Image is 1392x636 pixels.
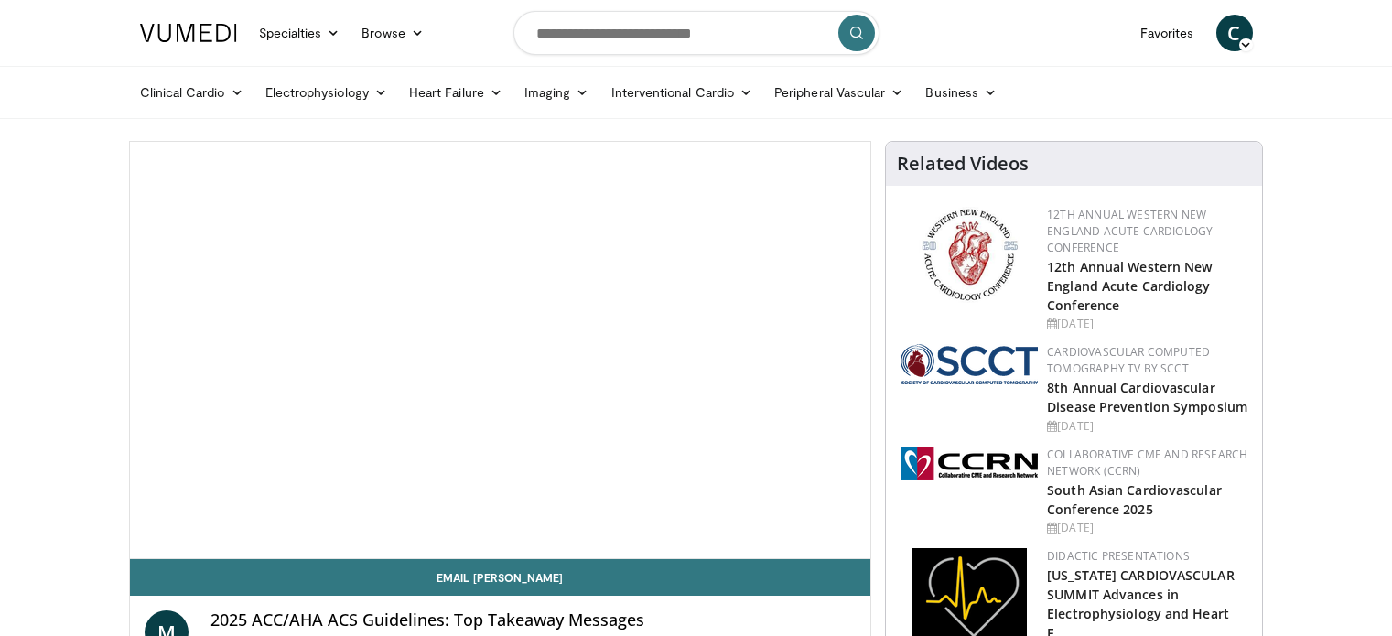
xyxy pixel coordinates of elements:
[351,15,435,51] a: Browse
[1047,447,1247,479] a: Collaborative CME and Research Network (CCRN)
[901,447,1038,480] img: a04ee3ba-8487-4636-b0fb-5e8d268f3737.png.150x105_q85_autocrop_double_scale_upscale_version-0.2.png
[513,74,600,111] a: Imaging
[1047,258,1212,314] a: 12th Annual Western New England Acute Cardiology Conference
[140,24,237,42] img: VuMedi Logo
[600,74,764,111] a: Interventional Cardio
[914,74,1008,111] a: Business
[1047,418,1247,435] div: [DATE]
[763,74,914,111] a: Peripheral Vascular
[919,207,1020,303] img: 0954f259-7907-4053-a817-32a96463ecc8.png.150x105_q85_autocrop_double_scale_upscale_version-0.2.png
[1047,207,1213,255] a: 12th Annual Western New England Acute Cardiology Conference
[398,74,513,111] a: Heart Failure
[1047,520,1247,536] div: [DATE]
[1216,15,1253,51] a: C
[897,153,1029,175] h4: Related Videos
[1047,379,1247,415] a: 8th Annual Cardiovascular Disease Prevention Symposium
[901,344,1038,384] img: 51a70120-4f25-49cc-93a4-67582377e75f.png.150x105_q85_autocrop_double_scale_upscale_version-0.2.png
[130,142,871,559] video-js: Video Player
[248,15,351,51] a: Specialties
[130,559,871,596] a: Email [PERSON_NAME]
[1047,316,1247,332] div: [DATE]
[210,610,857,631] h4: 2025 ACC/AHA ACS Guidelines: Top Takeaway Messages
[1129,15,1205,51] a: Favorites
[1047,344,1210,376] a: Cardiovascular Computed Tomography TV by SCCT
[129,74,254,111] a: Clinical Cardio
[1047,548,1247,565] div: Didactic Presentations
[1047,481,1222,518] a: South Asian Cardiovascular Conference 2025
[254,74,398,111] a: Electrophysiology
[513,11,879,55] input: Search topics, interventions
